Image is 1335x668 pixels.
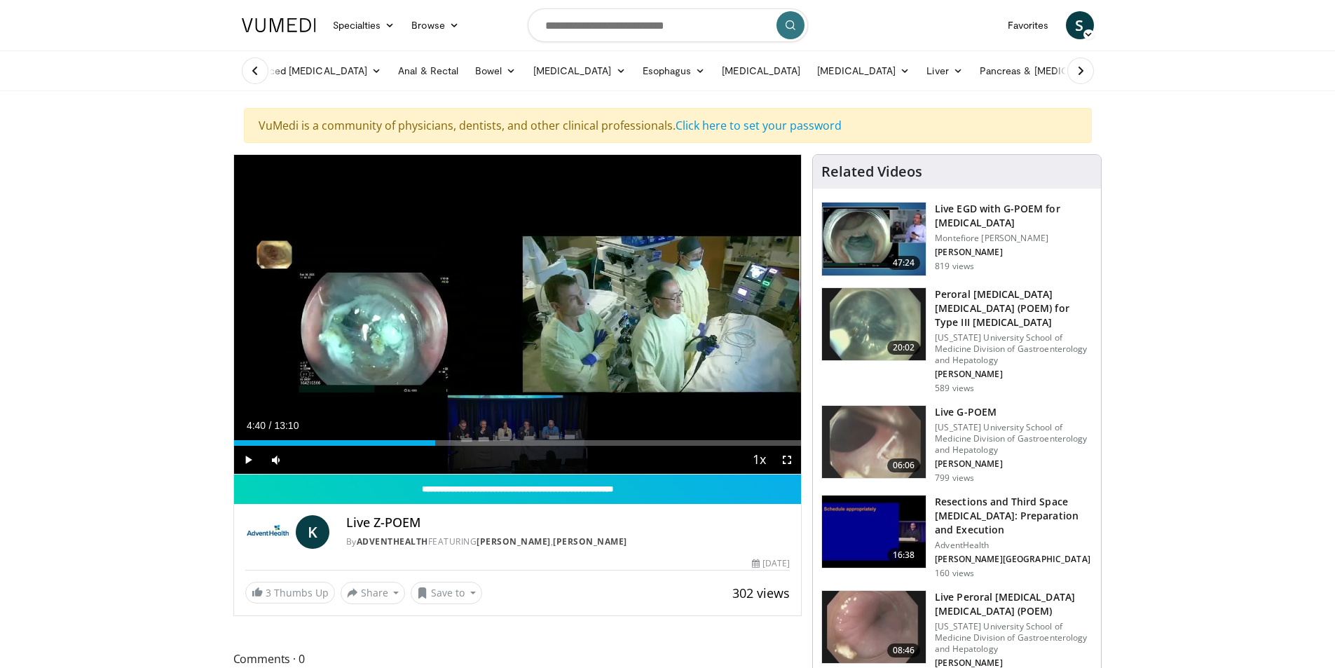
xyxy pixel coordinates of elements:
[553,536,627,547] a: [PERSON_NAME]
[403,11,467,39] a: Browse
[357,536,428,547] a: AdventHealth
[341,582,406,604] button: Share
[773,446,801,474] button: Fullscreen
[821,405,1093,484] a: 06:06 Live G-POEM [US_STATE] University School of Medicine Division of Gastroenterology and Hepat...
[935,458,1093,470] p: [PERSON_NAME]
[935,540,1093,551] p: AdventHealth
[713,57,809,85] a: [MEDICAL_DATA]
[233,650,802,668] span: Comments 0
[822,496,926,568] img: 24346d2b-1fbf-4793-9635-0f94ba5b6cdf.150x105_q85_crop-smart_upscale.jpg
[732,585,790,601] span: 302 views
[935,405,1093,419] h3: Live G-POEM
[935,369,1093,380] p: [PERSON_NAME]
[821,202,1093,276] a: 47:24 Live EGD with G-POEM for [MEDICAL_DATA] Montefiore [PERSON_NAME] [PERSON_NAME] 819 views
[266,586,271,599] span: 3
[745,446,773,474] button: Playback Rate
[887,548,921,562] span: 16:38
[935,554,1093,565] p: [PERSON_NAME][GEOGRAPHIC_DATA]
[935,247,1093,258] p: [PERSON_NAME]
[809,57,918,85] a: [MEDICAL_DATA]
[822,203,926,275] img: b265aa15-2b4d-4c62-b93c-6967e6f390db.150x105_q85_crop-smart_upscale.jpg
[346,536,790,548] div: By FEATURING ,
[477,536,551,547] a: [PERSON_NAME]
[935,287,1093,329] h3: Peroral [MEDICAL_DATA] [MEDICAL_DATA] (POEM) for Type III [MEDICAL_DATA]
[234,155,802,475] video-js: Video Player
[822,288,926,361] img: 3f502ed6-a0e1-4f11-8561-1a25583b0f82.150x105_q85_crop-smart_upscale.jpg
[935,383,974,394] p: 589 views
[234,440,802,446] div: Progress Bar
[887,256,921,270] span: 47:24
[935,332,1093,366] p: [US_STATE] University School of Medicine Division of Gastroenterology and Hepatology
[822,406,926,479] img: c0a2f06f-cb80-4b6e-98ad-1d5aff41a6d0.150x105_q85_crop-smart_upscale.jpg
[247,420,266,431] span: 4:40
[822,591,926,664] img: 0acd0d66-2b68-4be8-a295-fd3bfc8613e0.150x105_q85_crop-smart_upscale.jpg
[467,57,524,85] a: Bowel
[752,557,790,570] div: [DATE]
[274,420,299,431] span: 13:10
[528,8,808,42] input: Search topics, interventions
[244,108,1092,143] div: VuMedi is a community of physicians, dentists, and other clinical professionals.
[821,163,922,180] h4: Related Videos
[324,11,404,39] a: Specialties
[971,57,1135,85] a: Pancreas & [MEDICAL_DATA]
[1066,11,1094,39] a: S
[269,420,272,431] span: /
[245,515,290,549] img: AdventHealth
[918,57,971,85] a: Liver
[262,446,290,474] button: Mute
[935,590,1093,618] h3: Live Peroral [MEDICAL_DATA] [MEDICAL_DATA] (POEM)
[245,582,335,604] a: 3 Thumbs Up
[935,202,1093,230] h3: Live EGD with G-POEM for [MEDICAL_DATA]
[935,422,1093,456] p: [US_STATE] University School of Medicine Division of Gastroenterology and Hepatology
[525,57,634,85] a: [MEDICAL_DATA]
[999,11,1057,39] a: Favorites
[234,446,262,474] button: Play
[821,287,1093,394] a: 20:02 Peroral [MEDICAL_DATA] [MEDICAL_DATA] (POEM) for Type III [MEDICAL_DATA] [US_STATE] Univers...
[233,57,390,85] a: Advanced [MEDICAL_DATA]
[242,18,316,32] img: VuMedi Logo
[935,472,974,484] p: 799 views
[390,57,467,85] a: Anal & Rectal
[411,582,482,604] button: Save to
[935,261,974,272] p: 819 views
[346,515,790,531] h4: Live Z-POEM
[296,515,329,549] a: K
[821,495,1093,579] a: 16:38 Resections and Third Space [MEDICAL_DATA]: Preparation and Execution AdventHealth [PERSON_N...
[935,495,1093,537] h3: Resections and Third Space [MEDICAL_DATA]: Preparation and Execution
[887,643,921,657] span: 08:46
[935,233,1093,244] p: Montefiore [PERSON_NAME]
[935,568,974,579] p: 160 views
[935,621,1093,655] p: [US_STATE] University School of Medicine Division of Gastroenterology and Hepatology
[887,458,921,472] span: 06:06
[676,118,842,133] a: Click here to set your password
[887,341,921,355] span: 20:02
[634,57,714,85] a: Esophagus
